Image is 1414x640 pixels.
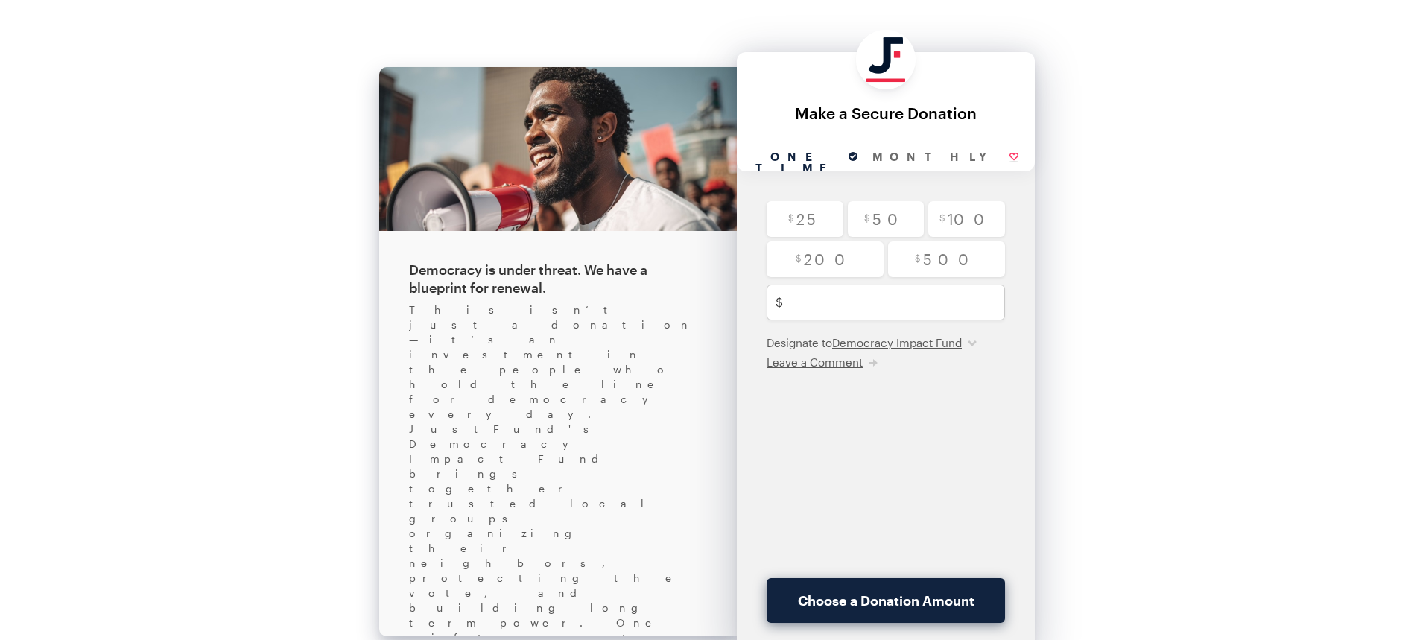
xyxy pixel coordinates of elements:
div: Democracy is under threat. We have a blueprint for renewal. [409,261,707,297]
span: Leave a Comment [767,355,863,369]
div: Designate to [767,335,1005,350]
div: Make a Secure Donation [752,104,1020,121]
button: Leave a Comment [767,355,878,370]
img: cover.jpg [379,67,737,231]
button: Choose a Donation Amount [767,578,1005,623]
